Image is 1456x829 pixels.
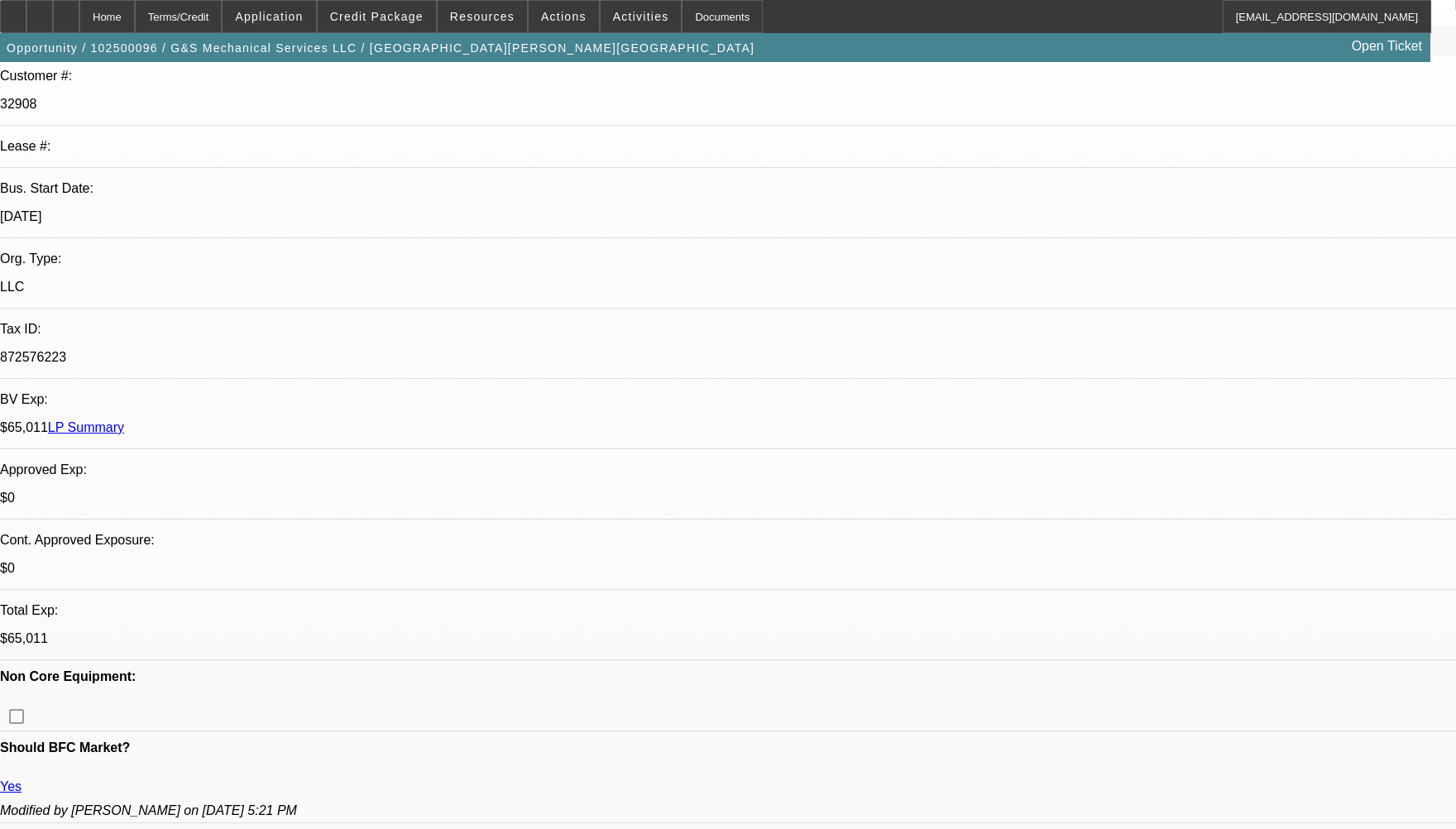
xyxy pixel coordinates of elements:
[613,10,669,23] span: Activities
[48,420,124,434] a: LP Summary
[1345,32,1429,60] a: Open Ticket
[541,10,587,23] span: Actions
[223,1,315,32] button: Application
[438,1,527,32] button: Resources
[330,10,424,23] span: Credit Package
[601,1,682,32] button: Activities
[529,1,599,32] button: Actions
[7,41,754,55] span: Opportunity / 102500096 / G&S Mechanical Services LLC / [GEOGRAPHIC_DATA][PERSON_NAME][GEOGRAPHIC...
[450,10,515,23] span: Resources
[235,10,303,23] span: Application
[318,1,436,32] button: Credit Package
